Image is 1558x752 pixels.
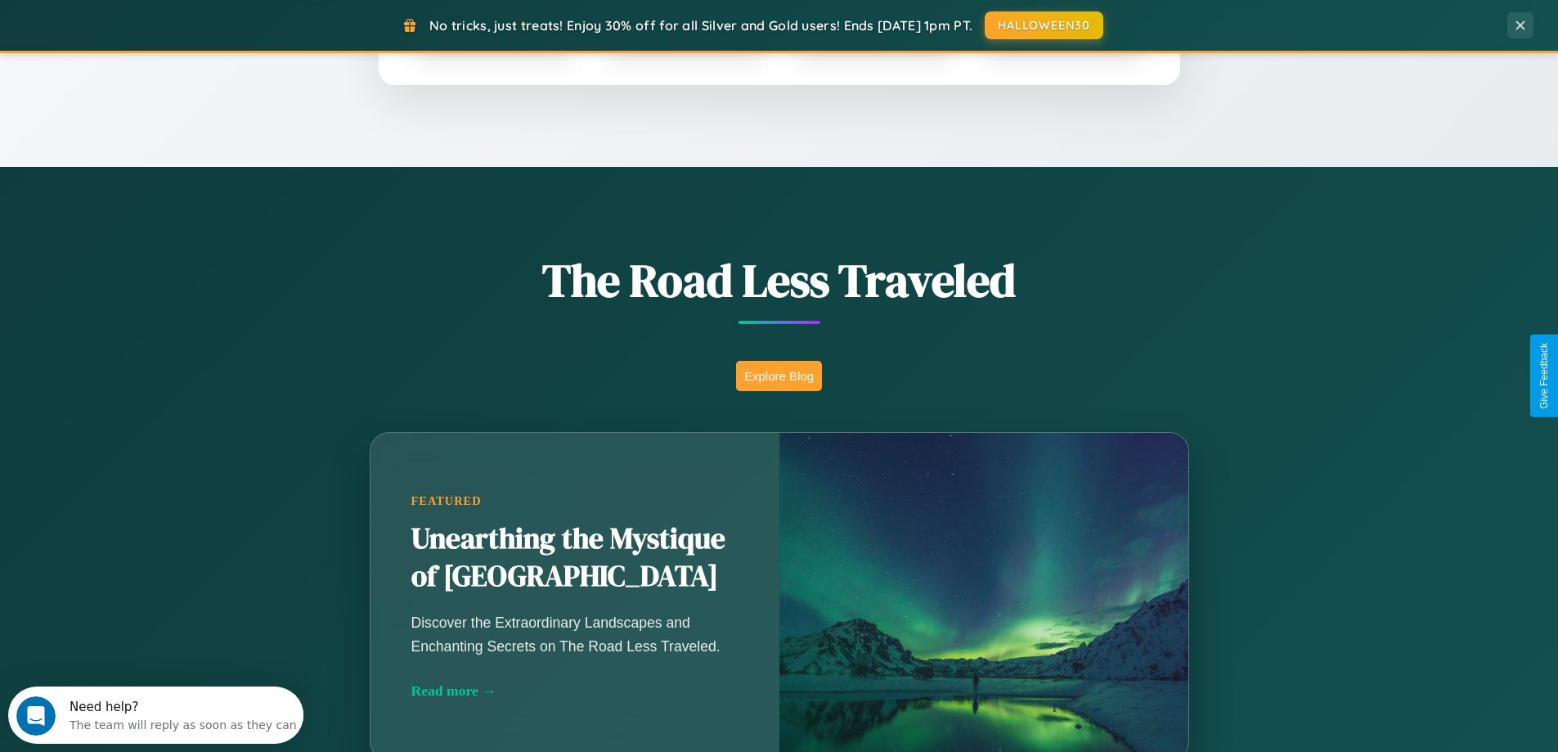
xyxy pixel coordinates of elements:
button: Explore Blog [736,361,822,391]
p: Discover the Extraordinary Landscapes and Enchanting Secrets on The Road Less Traveled. [411,611,739,657]
div: Read more → [411,682,739,700]
div: Need help? [61,14,289,27]
h1: The Road Less Traveled [289,249,1270,312]
span: No tricks, just treats! Enjoy 30% off for all Silver and Gold users! Ends [DATE] 1pm PT. [429,17,972,34]
h2: Unearthing the Mystique of [GEOGRAPHIC_DATA] [411,520,739,596]
iframe: Intercom live chat discovery launcher [8,687,303,744]
div: Open Intercom Messenger [7,7,304,52]
div: Featured [411,494,739,508]
div: The team will reply as soon as they can [61,27,289,44]
div: Give Feedback [1538,343,1550,409]
iframe: Intercom live chat [16,696,56,736]
button: HALLOWEEN30 [985,11,1103,39]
